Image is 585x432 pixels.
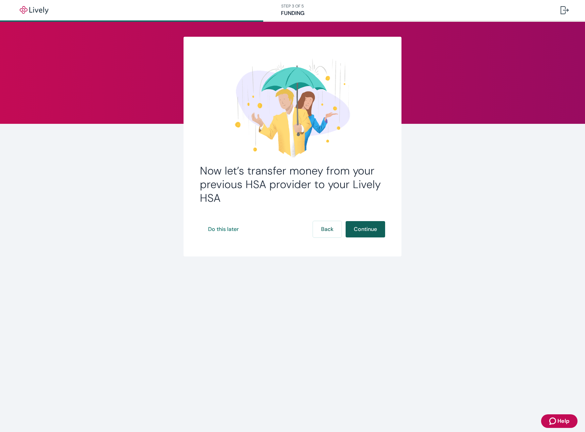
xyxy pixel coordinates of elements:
[200,164,385,205] h2: Now let’s transfer money from your previous HSA provider to your Lively HSA
[346,221,385,237] button: Continue
[313,221,342,237] button: Back
[541,414,578,428] button: Zendesk support iconHelp
[555,2,574,18] button: Log out
[549,417,557,425] svg: Zendesk support icon
[15,6,53,14] img: Lively
[200,221,247,237] button: Do this later
[557,417,569,425] span: Help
